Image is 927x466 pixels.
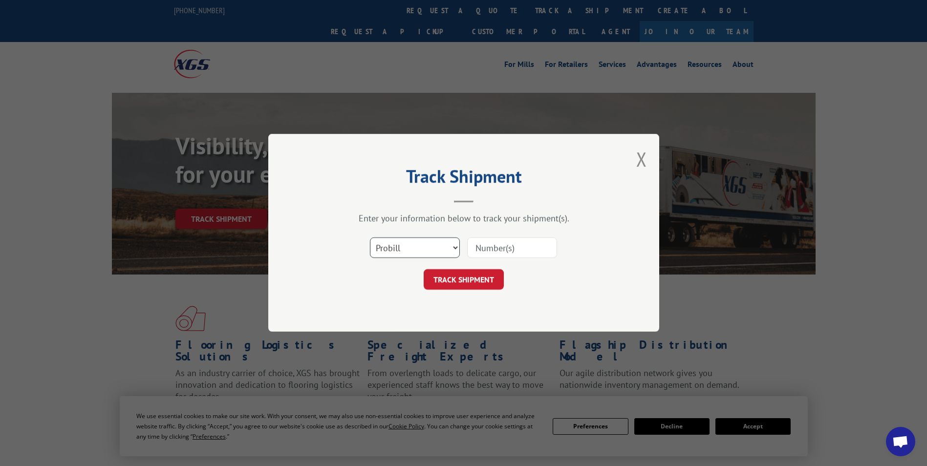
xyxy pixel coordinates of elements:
h2: Track Shipment [317,169,610,188]
button: TRACK SHIPMENT [424,270,504,290]
div: Open chat [886,427,915,456]
input: Number(s) [467,238,557,258]
div: Enter your information below to track your shipment(s). [317,213,610,224]
button: Close modal [636,146,647,172]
